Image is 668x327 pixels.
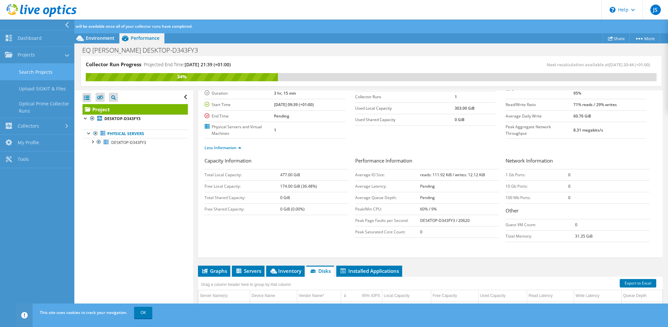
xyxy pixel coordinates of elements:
[431,301,478,310] td: Column Free Capacity, Filter cell
[205,157,349,166] h3: Capacity Information
[250,301,297,310] td: Column Device Name, Filter cell
[250,290,297,302] td: Device Name Column
[527,290,574,302] td: Read Latency Column
[506,157,650,166] h3: Network Information
[433,292,457,300] div: Free Capacity
[623,292,646,300] div: Queue Depth
[574,301,621,310] td: Column Write Latency, Filter cell
[506,169,568,180] td: 1 Gb Ports:
[144,61,231,68] h4: Projected End Time:
[650,5,661,15] span: JS
[280,195,290,200] b: 0 GiB
[573,127,603,133] b: 8.31 megabits/s
[40,310,127,315] span: This site uses cookies to track your navigation.
[355,105,455,112] label: Used Local Capacity
[83,115,188,123] a: DESKTOP-D343FY3
[420,229,422,235] b: 0
[205,180,280,192] td: Free Local Capacity:
[205,192,280,203] td: Total Shared Capacity:
[104,116,141,121] b: DESKTOP-D343FY3
[86,73,278,80] div: 34%
[269,268,301,274] span: Inventory
[83,104,188,115] a: Project
[455,105,475,111] b: 303.00 GiB
[355,180,420,192] td: Average Latency:
[205,169,280,180] td: Total Local Capacity:
[205,145,241,150] a: Less Information
[603,33,630,43] a: Share
[478,290,527,302] td: Used Capacity Column
[455,94,457,100] b: 1
[355,192,420,203] td: Average Queue Depth:
[506,124,573,137] label: Peak Aggregate Network Throughput
[111,140,146,145] span: DESKTOP-D343FY3
[573,113,591,119] b: 60.76 GiB
[478,301,527,310] td: Column Used Capacity, Filter cell
[420,172,485,178] b: reads: 111.92 KiB / writes: 12.12 KiB
[506,101,573,108] label: Read/Write Ratio
[575,233,593,239] b: 31.35 GiB
[205,101,274,108] label: Start Time
[506,219,575,230] td: Guest VM Count:
[455,117,464,122] b: 0 GiB
[280,172,300,178] b: 477.00 GiB
[79,47,208,54] h1: EQ [PERSON_NAME] DESKTOP-D343FY3
[574,290,621,302] td: Write Latency Column
[274,102,314,107] b: [DATE] 09:39 (+01:00)
[382,301,431,310] td: Column Local Capacity, Filter cell
[83,138,188,147] a: DESKTOP-D343FY3
[568,183,570,189] b: 0
[355,226,420,238] td: Peak Saturated Core Count:
[299,292,339,300] div: Vendor Name*
[235,268,261,274] span: Servers
[280,183,317,189] b: 174.00 GiB (36.48%)
[355,169,420,180] td: Average IO Size:
[384,292,410,300] div: Local Capacity
[382,290,431,302] td: Local Capacity Column
[205,124,274,137] label: Physical Servers and Virtual Machines
[355,117,455,123] label: Used Shared Capacity
[355,157,499,166] h3: Performance Information
[280,206,305,212] b: 0 GiB (0.00%)
[198,290,250,302] td: Server Name(s) Column
[200,280,293,289] div: Drag a column header here to group by that column
[205,113,274,119] label: End Time
[576,292,600,300] div: Write Latency
[40,23,192,29] span: Additional analysis will be available once all of your collector runs have completed.
[630,33,660,43] a: More
[134,307,152,319] a: OK
[355,94,455,100] label: Collector Runs
[310,268,331,274] span: Disks
[547,62,653,68] span: Next recalculation available at
[620,279,656,288] a: Export to Excel
[205,90,274,97] label: Duration
[274,127,276,133] b: 1
[431,290,478,302] td: Free Capacity Column
[185,61,231,68] span: [DATE] 21:39 (+01:00)
[506,192,568,203] td: 100 Mb Ports:
[609,62,650,68] span: [DATE] 20:44 (+01:00)
[355,203,420,215] td: Peak/Min CPU:
[420,218,470,223] b: DESKTOP-D343FY3 / 20620
[506,180,568,192] td: 10 Gb Ports:
[297,290,341,302] td: Vendor Name* Column
[131,35,159,41] span: Performance
[198,301,250,310] td: Column Server Name(s), Filter cell
[568,195,570,200] b: 0
[86,35,114,41] span: Environment
[274,113,289,119] b: Pending
[341,301,382,310] td: Column 95% IOPS, Filter cell
[420,206,437,212] b: 60% / 9%
[529,292,553,300] div: Read Latency
[527,301,574,310] td: Column Read Latency, Filter cell
[573,102,617,107] b: 71% reads / 29% writes
[274,90,296,96] b: 3 hr, 15 min
[341,290,382,302] td: 95% IOPS Column
[420,195,435,200] b: Pending
[568,172,570,178] b: 0
[340,268,399,274] span: Installed Applications
[506,113,573,119] label: Average Daily Write
[297,301,341,310] td: Column Vendor Name*, Filter cell
[480,292,506,300] div: Used Capacity
[573,83,640,96] b: 291 at [GEOGRAPHIC_DATA], 229 at 95%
